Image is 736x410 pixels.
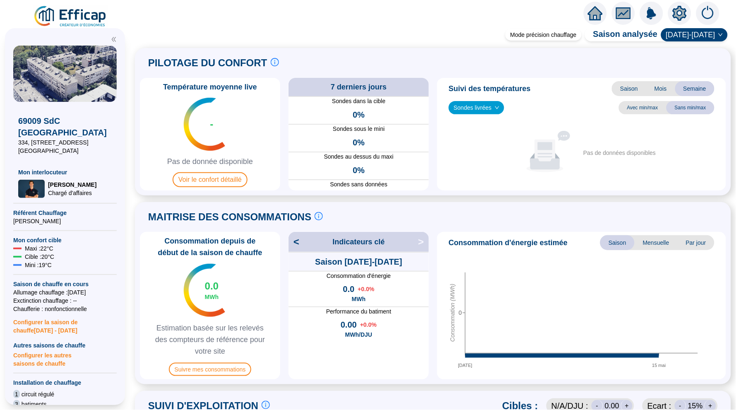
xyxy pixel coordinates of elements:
span: 0% [353,164,365,176]
span: 2024-2025 [666,29,723,41]
span: Configurer les autres saisons de chauffe [13,350,117,368]
span: Installation de chauffage [13,379,117,387]
span: Sondes livrées [454,101,499,114]
tspan: [DATE] [458,363,473,368]
img: indicateur températures [184,264,226,317]
span: setting [672,6,687,21]
span: Consommation d'énergie estimée [449,237,568,248]
span: [PERSON_NAME] [48,181,96,189]
span: Par jour [678,235,714,250]
tspan: 0 [459,309,462,316]
span: info-circle [315,212,323,220]
span: Mon confort cible [13,236,117,244]
span: batiments [22,400,47,408]
span: MWh/DJU [345,330,372,339]
span: 3 [13,400,20,408]
span: Saison analysée [585,28,658,41]
span: Exctinction chauffage : -- [13,297,117,305]
span: Pas de donnée disponible [159,156,261,167]
div: Pas de données disponibles [583,149,656,157]
span: [PERSON_NAME] [13,217,117,225]
span: Suivi des températures [449,83,531,94]
span: Avec min/max [619,101,666,114]
span: 0.0 [205,280,219,293]
span: Sondes sous le mini [289,125,429,133]
span: 7 derniers jours [331,81,387,93]
span: Saison [DATE]-[DATE] [315,256,402,268]
span: + 0.0 % [358,285,374,293]
span: Consommation d'énergie [289,272,429,280]
span: Mini : 19 °C [25,261,52,269]
div: Mode précision chauffage [505,29,582,41]
span: Saison [600,235,635,250]
span: - [210,118,214,131]
span: 69009 SdC [GEOGRAPHIC_DATA] [18,115,112,138]
span: Mensuelle [635,235,678,250]
span: fund [616,6,631,21]
span: double-left [111,36,117,42]
span: Cible : 20 °C [25,253,54,261]
span: Sondes au dessus du maxi [289,152,429,161]
span: Saison de chauffe en cours [13,280,117,288]
span: 334, [STREET_ADDRESS] [GEOGRAPHIC_DATA] [18,138,112,155]
tspan: Consommation (MWh) [450,284,456,342]
span: Mois [646,81,675,96]
span: < [289,235,299,248]
span: down [718,32,723,37]
img: Chargé d'affaires [18,180,45,198]
span: Performance du batiment [289,307,429,316]
span: 0% [353,137,365,148]
span: 1 [13,390,20,398]
span: Semaine [675,81,714,96]
span: Sondes sans données [289,180,429,189]
span: Suivre mes consommations [169,363,252,376]
span: Température moyenne live [158,81,262,93]
span: PILOTAGE DU CONFORT [148,56,267,70]
span: Mon interlocuteur [18,168,112,176]
tspan: 15 mai [652,363,666,368]
span: Maxi : 22 °C [25,244,53,253]
span: + 0.0 % [360,321,377,329]
span: Configurer la saison de chauffe [DATE] - [DATE] [13,313,117,335]
span: Consommation depuis de début de la saison de chauffe [143,235,277,258]
img: efficap energie logo [33,5,108,28]
span: Sans min/max [666,101,714,114]
span: home [588,6,603,21]
span: down [495,105,500,110]
span: info-circle [262,401,270,409]
span: Voir le confort détaillé [173,172,248,187]
span: Allumage chauffage : [DATE] [13,288,117,297]
span: circuit régulé [22,390,54,398]
span: MWh [205,293,219,301]
span: Saison [612,81,646,96]
span: Chargé d'affaires [48,189,96,197]
span: Indicateurs clé [332,236,385,248]
span: MAITRISE DES CONSOMMATIONS [148,210,311,224]
span: Estimation basée sur les relevés des compteurs de référence pour votre site [143,322,277,357]
span: Sondes dans la cible [289,97,429,106]
img: indicateur températures [184,98,226,151]
span: Chaufferie : non fonctionnelle [13,305,117,313]
span: Autres saisons de chauffe [13,341,117,350]
span: Référent Chauffage [13,209,117,217]
span: > [418,235,429,248]
span: 0.00 [341,319,357,330]
img: alerts [696,2,719,25]
img: alerts [640,2,663,25]
span: 0% [353,109,365,121]
span: info-circle [271,58,279,66]
span: 0.0 [343,283,355,295]
span: MWh [352,295,366,303]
